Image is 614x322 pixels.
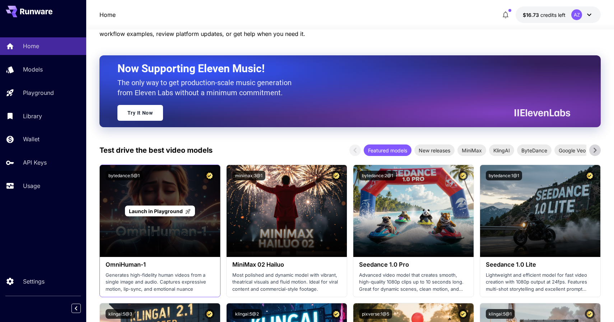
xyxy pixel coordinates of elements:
span: Launch in Playground [129,208,183,214]
div: KlingAI [489,144,514,156]
a: Launch in Playground [125,206,195,217]
button: $16.72703AZ [516,6,601,23]
div: $16.72703 [523,11,566,19]
h3: Seedance 1.0 Pro [359,261,468,268]
div: New releases [414,144,455,156]
h3: MiniMax 02 Hailuo [232,261,341,268]
button: klingai:5@2 [232,309,262,319]
button: Certified Model – Vetted for best performance and includes a commercial license. [205,171,214,180]
p: Home [23,42,39,50]
p: The only way to get production-scale music generation from Eleven Labs without a minimum commitment. [117,78,297,98]
span: New releases [414,147,455,154]
p: Settings [23,277,45,286]
img: alt [353,165,474,257]
button: Certified Model – Vetted for best performance and includes a commercial license. [331,171,341,180]
nav: breadcrumb [99,10,116,19]
p: Advanced video model that creates smooth, high-quality 1080p clips up to 10 seconds long. Great f... [359,272,468,293]
div: ByteDance [517,144,552,156]
h3: Seedance 1.0 Lite [486,261,595,268]
h3: OmniHuman‑1 [106,261,214,268]
span: credits left [540,12,566,18]
span: ByteDance [517,147,552,154]
button: bytedance:1@1 [486,171,522,180]
div: Google Veo [554,144,590,156]
span: KlingAI [489,147,514,154]
span: $16.73 [523,12,540,18]
button: klingai:5@1 [486,309,515,319]
button: Certified Model – Vetted for best performance and includes a commercial license. [205,309,214,319]
button: pixverse:1@5 [359,309,392,319]
p: API Keys [23,158,47,167]
p: Lightweight and efficient model for fast video creation with 1080p output at 24fps. Features mult... [486,272,595,293]
h2: Now Supporting Eleven Music! [117,62,565,75]
button: Certified Model – Vetted for best performance and includes a commercial license. [331,309,341,319]
img: alt [480,165,600,257]
p: Usage [23,181,40,190]
div: AZ [571,9,582,20]
a: Home [99,10,116,19]
img: alt [227,165,347,257]
button: Certified Model – Vetted for best performance and includes a commercial license. [458,171,468,180]
div: Collapse sidebar [77,302,86,315]
p: Library [23,112,42,120]
p: Generates high-fidelity human videos from a single image and audio. Captures expressive motion, l... [106,272,214,293]
span: Google Veo [554,147,590,154]
button: bytedance:2@1 [359,171,396,180]
div: Featured models [364,144,411,156]
button: bytedance:5@1 [106,171,143,180]
span: MiniMax [457,147,486,154]
p: Models [23,65,43,74]
button: minimax:3@1 [232,171,265,180]
button: Certified Model – Vetted for best performance and includes a commercial license. [458,309,468,319]
p: Playground [23,88,54,97]
button: Certified Model – Vetted for best performance and includes a commercial license. [585,171,595,180]
button: Certified Model – Vetted for best performance and includes a commercial license. [585,309,595,319]
button: klingai:5@3 [106,309,135,319]
div: MiniMax [457,144,486,156]
p: Test drive the best video models [99,145,213,156]
p: Wallet [23,135,39,143]
p: Most polished and dynamic model with vibrant, theatrical visuals and fluid motion. Ideal for vira... [232,272,341,293]
button: Collapse sidebar [71,304,81,313]
span: Featured models [364,147,411,154]
a: Try It Now [117,105,163,121]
